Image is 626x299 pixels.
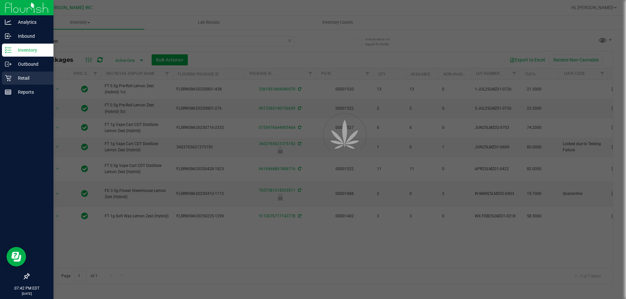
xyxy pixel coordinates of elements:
[3,291,51,296] p: [DATE]
[5,33,11,39] inline-svg: Inbound
[5,47,11,53] inline-svg: Inventory
[11,18,51,26] p: Analytics
[5,89,11,95] inline-svg: Reports
[11,32,51,40] p: Inbound
[11,46,51,54] p: Inventory
[11,88,51,96] p: Reports
[5,19,11,25] inline-svg: Analytics
[11,74,51,82] p: Retail
[5,75,11,81] inline-svg: Retail
[5,61,11,67] inline-svg: Outbound
[3,285,51,291] p: 07:42 PM EDT
[7,247,26,266] iframe: Resource center
[11,60,51,68] p: Outbound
